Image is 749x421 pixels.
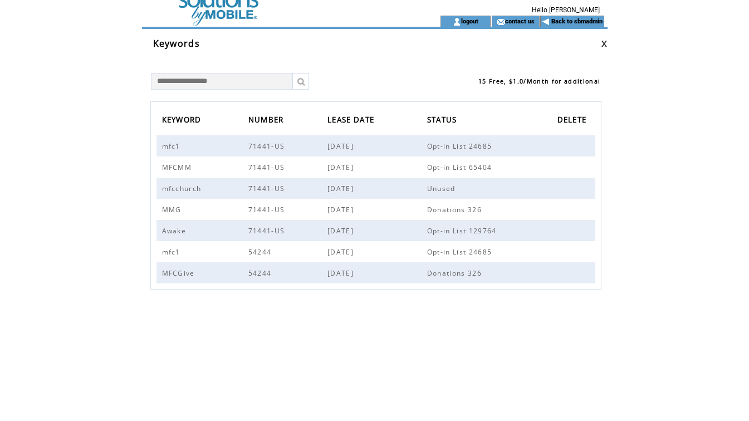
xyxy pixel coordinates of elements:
span: mfc1 [162,247,183,257]
span: MFCMM [162,163,195,172]
span: Opt-in List 24685 [427,247,495,257]
span: [DATE] [327,163,356,172]
span: 15 Free, $1.0/Month for additional [478,77,600,85]
span: Opt-in List 65404 [427,163,495,172]
a: STATUS [427,112,463,130]
a: logout [461,17,478,25]
span: MMG [162,205,184,214]
span: LEASE DATE [327,112,377,130]
span: STATUS [427,112,460,130]
span: Opt-in List 24685 [427,141,495,151]
span: mfcchurch [162,184,204,193]
span: [DATE] [327,184,356,193]
img: contact_us_icon.gif [497,17,505,26]
span: Opt-in List 129764 [427,226,500,236]
a: LEASE DATE [327,112,380,130]
a: Back to sbmadmin [551,18,603,25]
span: [DATE] [327,205,356,214]
span: 71441-US [248,205,288,214]
span: 54244 [248,247,275,257]
span: [DATE] [327,141,356,151]
span: 71441-US [248,163,288,172]
span: [DATE] [327,226,356,236]
span: Donations 326 [427,268,484,278]
a: NUMBER [248,112,290,130]
a: contact us [505,17,535,25]
span: MFCGive [162,268,198,278]
span: 71441-US [248,184,288,193]
span: Donations 326 [427,205,484,214]
img: account_icon.gif [453,17,461,26]
span: Keywords [153,37,200,50]
span: Hello [PERSON_NAME] [532,6,600,14]
span: NUMBER [248,112,287,130]
span: 71441-US [248,141,288,151]
span: mfc1 [162,141,183,151]
span: 54244 [248,268,275,278]
span: [DATE] [327,268,356,278]
img: backArrow.gif [542,17,550,26]
span: Awake [162,226,189,236]
span: 71441-US [248,226,288,236]
span: DELETE [557,112,590,130]
span: KEYWORD [162,112,204,130]
a: KEYWORD [162,112,207,130]
span: Unused [427,184,458,193]
span: [DATE] [327,247,356,257]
